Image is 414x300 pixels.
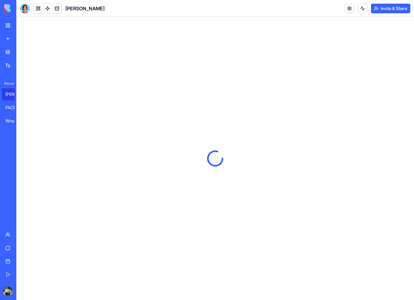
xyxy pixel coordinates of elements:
button: Invite & Share [371,4,410,13]
img: logo [4,4,42,13]
a: [PERSON_NAME] [2,88,26,100]
span: [PERSON_NAME] [65,5,105,12]
div: [PERSON_NAME] [5,91,22,97]
div: Wholesale Tracker [5,118,22,124]
a: FACEBOOK RENT [2,102,26,114]
a: Wholesale Tracker [2,115,26,127]
div: FACEBOOK RENT [5,105,22,111]
img: ACg8ocJNHXTW_YLYpUavmfs3syqsdHTtPnhfTho5TN6JEWypo_6Vv8rXJA=s96-c [3,287,13,296]
span: Recent [2,81,15,86]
